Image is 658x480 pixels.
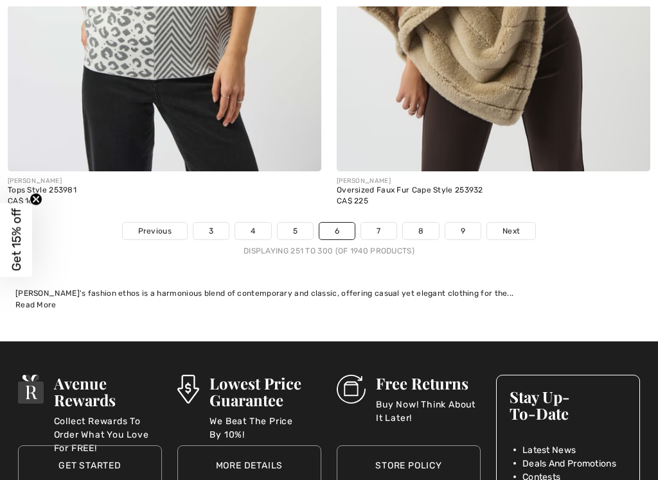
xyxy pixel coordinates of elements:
a: 5 [278,223,313,239]
div: Tops Style 253981 [8,186,321,195]
span: Get 15% off [9,209,24,271]
h3: Lowest Price Guarantee [209,375,321,408]
div: [PERSON_NAME]'s fashion ethos is a harmonious blend of contemporary and classic, offering casual ... [15,287,643,299]
span: Latest News [522,443,576,457]
img: Lowest Price Guarantee [177,375,199,404]
span: Read More [15,300,57,309]
span: CA$ 225 [337,196,368,205]
h3: Stay Up-To-Date [510,388,627,422]
span: Previous [138,225,172,237]
div: [PERSON_NAME] [8,176,321,186]
h3: Free Returns [376,375,481,391]
img: Avenue Rewards [18,375,44,404]
a: 4 [235,223,271,239]
p: Collect Rewards To Order What You Love For FREE! [54,415,162,440]
span: Deals And Promotions [522,457,616,470]
div: [PERSON_NAME] [337,176,650,186]
button: Close teaser [30,193,42,206]
a: 3 [193,223,229,239]
span: CA$ 169 [8,196,38,205]
a: Previous [123,223,187,239]
p: Buy Now! Think About It Later! [376,398,481,424]
p: We Beat The Price By 10%! [209,415,321,440]
img: Free Returns [337,375,366,404]
a: 9 [445,223,481,239]
a: 7 [361,223,396,239]
span: Next [502,225,520,237]
a: 8 [403,223,439,239]
h3: Avenue Rewards [54,375,162,408]
a: Next [487,223,535,239]
div: Oversized Faux Fur Cape Style 253932 [337,186,650,195]
a: 6 [319,223,355,239]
